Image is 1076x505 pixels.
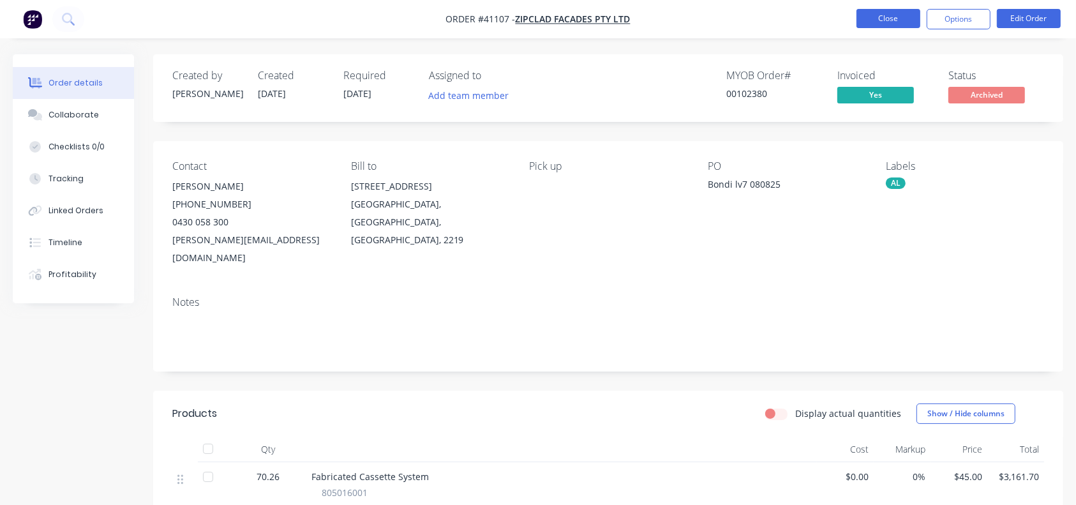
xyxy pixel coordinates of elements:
div: Cost [817,437,874,462]
div: Created [258,70,328,82]
img: Factory [23,10,42,29]
div: Price [930,437,987,462]
span: Yes [837,87,914,103]
div: [PERSON_NAME][EMAIL_ADDRESS][DOMAIN_NAME] [172,231,331,267]
button: Order details [13,67,134,99]
div: Bill to [351,160,509,172]
div: Tracking [49,173,84,185]
div: [PHONE_NUMBER] [172,195,331,213]
button: Collaborate [13,99,134,131]
button: Show / Hide columns [916,403,1015,424]
span: $0.00 [822,470,869,483]
div: Notes [172,296,1044,308]
span: Archived [948,87,1025,103]
div: Markup [874,437,930,462]
div: PO [708,160,866,172]
button: Close [856,9,920,28]
div: Bondi lv7 080825 [708,177,866,195]
div: [PERSON_NAME] [172,87,243,100]
div: [STREET_ADDRESS] [351,177,509,195]
div: Created by [172,70,243,82]
span: 805016001 [322,486,368,499]
span: [DATE] [258,87,286,100]
div: Profitability [49,269,96,280]
div: [STREET_ADDRESS][GEOGRAPHIC_DATA], [GEOGRAPHIC_DATA], [GEOGRAPHIC_DATA], 2219 [351,177,509,249]
div: [PERSON_NAME][PHONE_NUMBER]0430 058 300[PERSON_NAME][EMAIL_ADDRESS][DOMAIN_NAME] [172,177,331,267]
button: Options [927,9,990,29]
div: Contact [172,160,331,172]
button: Add team member [429,87,516,104]
button: Edit Order [997,9,1061,28]
div: AL [886,177,906,189]
a: Zipclad Facades Pty Ltd [516,13,631,26]
span: Order #41107 - [446,13,516,26]
div: Qty [230,437,306,462]
button: Timeline [13,227,134,259]
button: Tracking [13,163,134,195]
div: Status [948,70,1044,82]
div: [PERSON_NAME] [172,177,331,195]
label: Display actual quantities [795,407,901,420]
button: Profitability [13,259,134,290]
button: Checklists 0/0 [13,131,134,163]
div: Linked Orders [49,205,103,216]
div: Labels [886,160,1044,172]
button: Linked Orders [13,195,134,227]
button: Add team member [422,87,516,104]
div: [GEOGRAPHIC_DATA], [GEOGRAPHIC_DATA], [GEOGRAPHIC_DATA], 2219 [351,195,509,249]
div: MYOB Order # [726,70,822,82]
div: Collaborate [49,109,99,121]
span: 0% [879,470,925,483]
span: [DATE] [343,87,371,100]
div: Total [987,437,1044,462]
span: $3,161.70 [992,470,1039,483]
div: Pick up [529,160,687,172]
span: Fabricated Cassette System [311,471,429,483]
div: Order details [49,77,103,89]
span: 70.26 [257,470,280,483]
div: 00102380 [726,87,822,100]
div: Timeline [49,237,82,248]
div: Products [172,406,217,421]
div: 0430 058 300 [172,213,331,231]
div: Checklists 0/0 [49,141,105,153]
div: Invoiced [837,70,933,82]
span: $45.00 [936,470,982,483]
div: Required [343,70,414,82]
div: Assigned to [429,70,557,82]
